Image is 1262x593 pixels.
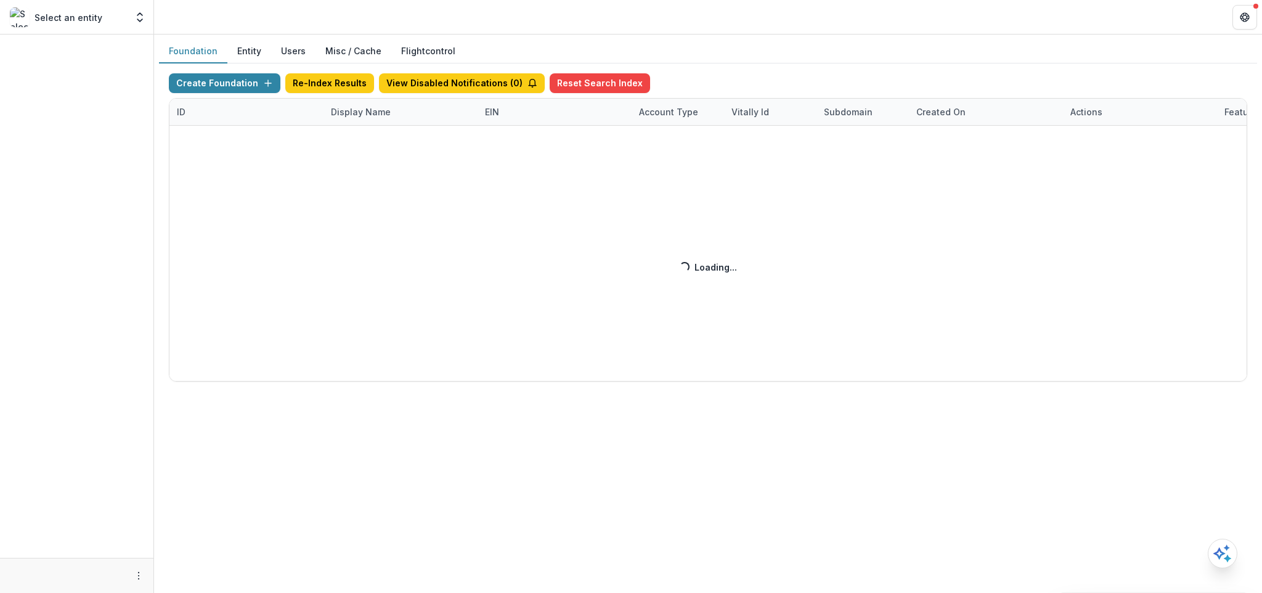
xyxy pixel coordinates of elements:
button: Foundation [159,39,227,63]
button: Get Help [1232,5,1257,30]
button: Open entity switcher [131,5,149,30]
button: Misc / Cache [315,39,391,63]
button: Users [271,39,315,63]
button: Entity [227,39,271,63]
button: More [131,568,146,583]
button: Open AI Assistant [1208,539,1237,568]
img: Select an entity [10,7,30,27]
a: Flightcontrol [401,44,455,57]
p: Select an entity [35,11,102,24]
